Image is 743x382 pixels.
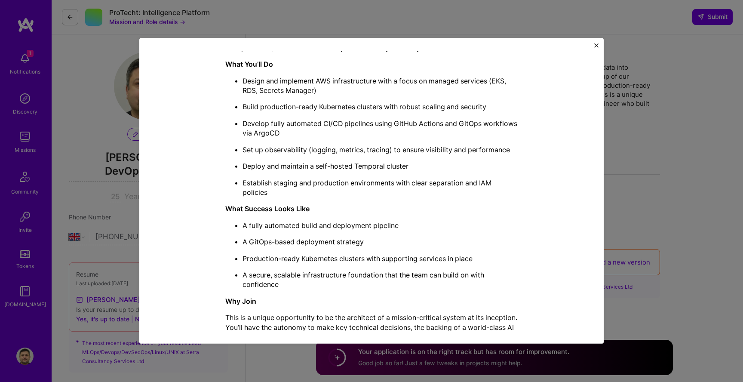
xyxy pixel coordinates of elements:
p: As our DevOps Engineer, you’ll be responsible for building the infrastructure from scratch. This ... [225,24,518,52]
p: Set up observability (logging, metrics, tracing) to ensure visibility and performance [243,145,518,154]
p: Establish staging and production environments with clear separation and IAM policies [243,178,518,197]
strong: What You’ll Do [225,60,273,68]
p: Deploy and maintain a self-hosted Temporal cluster [243,161,518,171]
p: This is a unique opportunity to be the architect of a mission-critical system at its inception. Y... [225,313,518,351]
p: A fully automated build and deployment pipeline [243,221,518,230]
p: Design and implement AWS infrastructure with a focus on managed services (EKS, RDS, Secrets Manager) [243,76,518,95]
strong: What Success Looks Like [225,204,310,213]
p: Develop fully automated CI/CD pipelines using GitHub Actions and GitOps workflows via ArgoCD [243,119,518,138]
p: A secure, scalable infrastructure foundation that the team can build on with confidence [243,270,518,290]
p: Build production-ready Kubernetes clusters with robust scaling and security [243,102,518,111]
p: A GitOps-based deployment strategy [243,237,518,246]
strong: Why Join [225,297,256,305]
button: Close [594,43,599,52]
p: Production-ready Kubernetes clusters with supporting services in place [243,253,518,263]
